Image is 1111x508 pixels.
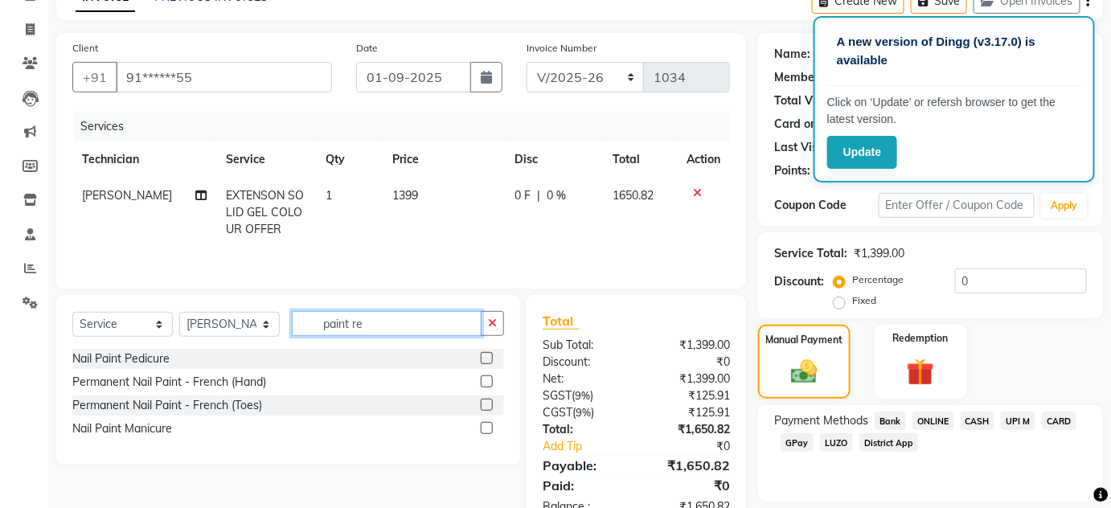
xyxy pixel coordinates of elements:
[781,433,814,452] span: GPay
[316,141,383,178] th: Qty
[774,92,838,109] div: Total Visits:
[543,405,572,420] span: CGST
[531,387,637,404] div: ( )
[875,412,906,430] span: Bank
[515,187,531,204] span: 0 F
[774,412,868,429] span: Payment Methods
[1001,412,1035,430] span: UPI M
[827,136,897,169] button: Update
[636,371,742,387] div: ₹1,399.00
[392,188,418,203] span: 1399
[774,162,810,179] div: Points:
[1041,194,1087,218] button: Apply
[783,357,826,387] img: _cash.svg
[774,273,824,290] div: Discount:
[575,389,590,402] span: 9%
[326,188,332,203] span: 1
[531,354,637,371] div: Discount:
[854,245,904,262] div: ₹1,399.00
[72,420,172,437] div: Nail Paint Manicure
[72,41,98,55] label: Client
[852,293,876,308] label: Fixed
[226,188,304,236] span: EXTENSON SOLID GEL COLOUR OFFER
[527,41,596,55] label: Invoice Number
[383,141,506,178] th: Price
[531,337,637,354] div: Sub Total:
[774,69,844,86] div: Membership:
[879,193,1035,218] input: Enter Offer / Coupon Code
[576,406,591,419] span: 9%
[82,188,172,203] span: [PERSON_NAME]
[859,433,919,452] span: District App
[636,456,742,475] div: ₹1,650.82
[531,438,654,455] a: Add Tip
[837,33,1072,69] p: A new version of Dingg (v3.17.0) is available
[216,141,317,178] th: Service
[774,139,828,156] div: Last Visit:
[961,412,995,430] span: CASH
[774,245,847,262] div: Service Total:
[654,438,742,455] div: ₹0
[531,371,637,387] div: Net:
[72,141,216,178] th: Technician
[774,197,879,214] div: Coupon Code
[72,397,262,414] div: Permanent Nail Paint - French (Toes)
[893,331,949,346] label: Redemption
[912,412,954,430] span: ONLINE
[538,187,541,204] span: |
[72,62,117,92] button: +91
[1042,412,1076,430] span: CARD
[852,272,904,287] label: Percentage
[636,354,742,371] div: ₹0
[531,456,637,475] div: Payable:
[827,94,1081,128] p: Click on ‘Update’ or refersh browser to get the latest version.
[774,46,810,63] div: Name:
[531,404,637,421] div: ( )
[543,388,572,403] span: SGST
[820,433,853,452] span: LUZO
[613,188,654,203] span: 1650.82
[774,116,840,133] div: Card on file:
[636,337,742,354] div: ₹1,399.00
[636,421,742,438] div: ₹1,650.82
[292,311,482,336] input: Search or Scan
[531,476,637,495] div: Paid:
[547,187,567,204] span: 0 %
[636,387,742,404] div: ₹125.91
[765,333,842,347] label: Manual Payment
[636,404,742,421] div: ₹125.91
[603,141,677,178] th: Total
[506,141,604,178] th: Disc
[356,41,378,55] label: Date
[531,421,637,438] div: Total:
[677,141,730,178] th: Action
[72,374,266,391] div: Permanent Nail Paint - French (Hand)
[116,62,332,92] input: Search by Name/Mobile/Email/Code
[543,313,580,330] span: Total
[72,350,170,367] div: Nail Paint Pedicure
[636,476,742,495] div: ₹0
[898,355,943,390] img: _gift.svg
[74,112,742,141] div: Services
[774,69,1087,86] div: No Active Membership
